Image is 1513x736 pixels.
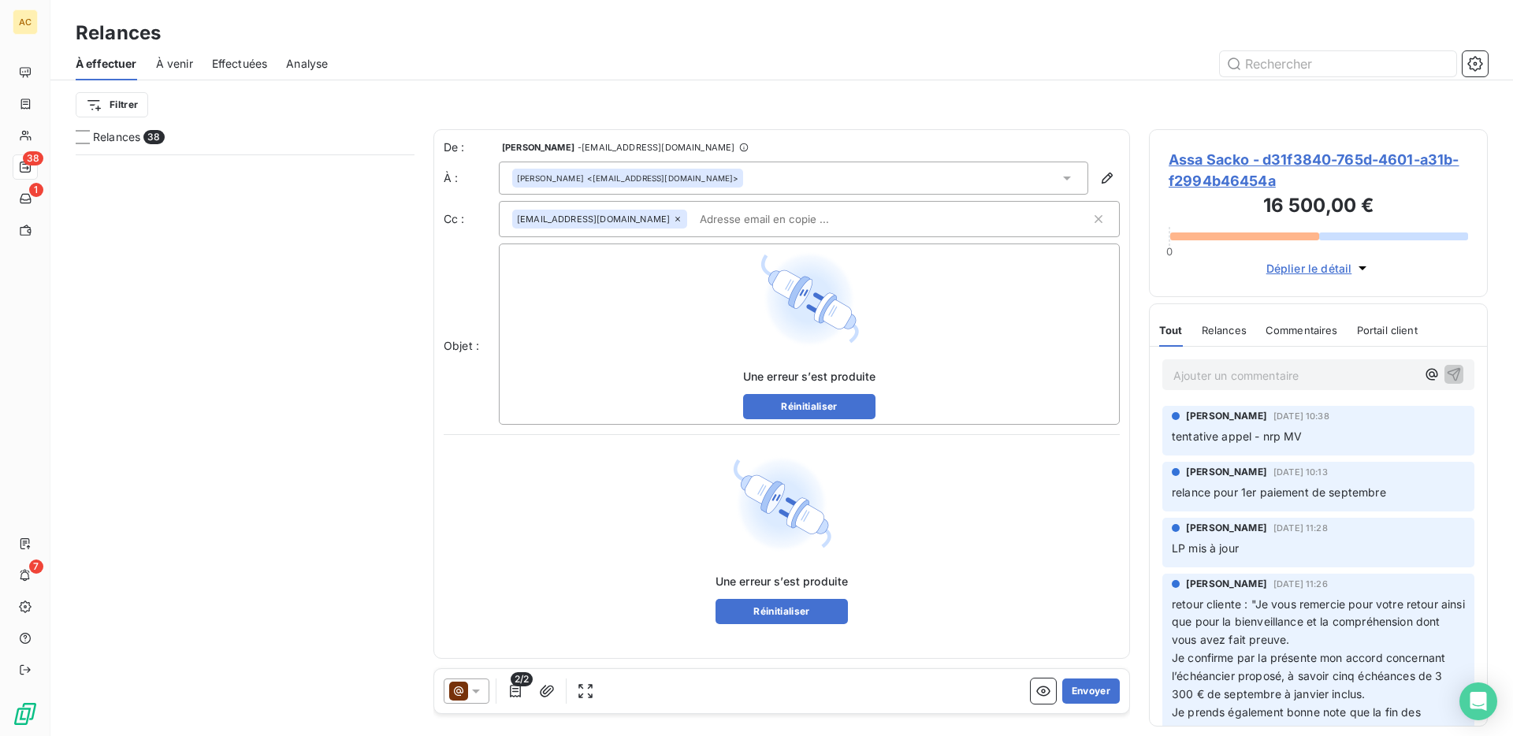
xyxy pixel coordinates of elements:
button: Réinitialiser [743,394,876,419]
span: Portail client [1357,324,1418,336]
span: relance pour 1er paiement de septembre [1172,485,1386,499]
span: Analyse [286,56,328,72]
span: 7 [29,559,43,574]
span: Assa Sacko - d31f3840-765d-4601-a31b-f2994b46454a [1169,149,1468,191]
span: Relances [93,129,140,145]
span: Une erreur s’est produite [716,574,849,589]
img: Error [731,454,832,555]
span: 38 [23,151,43,165]
span: LP mis à jour [1172,541,1239,555]
button: Réinitialiser [716,599,849,624]
span: [PERSON_NAME] [1186,577,1267,591]
div: grid [76,154,414,736]
span: À venir [156,56,193,72]
h3: Relances [76,19,161,47]
span: [DATE] 11:26 [1273,579,1328,589]
div: AC [13,9,38,35]
span: Effectuées [212,56,268,72]
button: Filtrer [76,92,148,117]
span: 1 [29,183,43,197]
span: Objet : [444,339,479,352]
span: [PERSON_NAME] [517,173,584,184]
span: tentative appel - nrp MV [1172,429,1303,443]
span: [PERSON_NAME] [502,143,574,152]
span: Relances [1202,324,1247,336]
span: Je confirme par la présente mon accord concernant l’échéancier proposé, à savoir cinq échéances d... [1172,651,1449,701]
span: [EMAIL_ADDRESS][DOMAIN_NAME] [517,214,670,224]
span: 2/2 [511,672,533,686]
h3: 16 500,00 € [1169,191,1468,223]
span: De : [444,139,499,155]
span: 38 [143,130,164,144]
input: Rechercher [1220,51,1456,76]
div: <[EMAIL_ADDRESS][DOMAIN_NAME]> [517,173,738,184]
span: Déplier le détail [1266,260,1352,277]
button: Déplier le détail [1262,259,1376,277]
span: [PERSON_NAME] [1186,409,1267,423]
span: 0 [1166,245,1173,258]
span: retour cliente : "Je vous remercie pour votre retour ainsi que pour la bienveillance et la compré... [1172,597,1468,647]
span: [PERSON_NAME] [1186,465,1267,479]
span: Commentaires [1266,324,1338,336]
span: [PERSON_NAME] [1186,521,1267,535]
img: Logo LeanPay [13,701,38,727]
div: Open Intercom Messenger [1459,682,1497,720]
span: [DATE] 10:38 [1273,411,1329,421]
span: Une erreur s’est produite [743,369,876,385]
span: À effectuer [76,56,137,72]
span: [DATE] 10:13 [1273,467,1328,477]
span: [DATE] 11:28 [1273,523,1328,533]
input: Adresse email en copie ... [693,207,875,231]
label: Cc : [444,211,499,227]
label: À : [444,170,499,186]
img: Error [759,249,860,350]
span: Tout [1159,324,1183,336]
span: - [EMAIL_ADDRESS][DOMAIN_NAME] [578,143,734,152]
button: Envoyer [1062,678,1120,704]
